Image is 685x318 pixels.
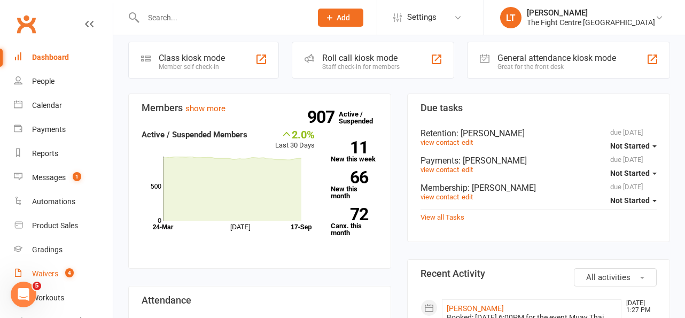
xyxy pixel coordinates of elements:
[159,63,225,71] div: Member self check-in
[14,118,113,142] a: Payments
[275,128,315,151] div: Last 30 Days
[32,269,58,278] div: Waivers
[140,10,304,25] input: Search...
[32,101,62,110] div: Calendar
[14,238,113,262] a: Gradings
[462,193,473,201] a: edit
[142,130,247,139] strong: Active / Suspended Members
[14,142,113,166] a: Reports
[331,141,378,162] a: 11New this week
[142,295,378,306] h3: Attendance
[33,282,41,290] span: 5
[318,9,363,27] button: Add
[497,63,616,71] div: Great for the front desk
[32,77,55,86] div: People
[142,103,378,113] h3: Members
[13,11,40,37] a: Clubworx
[610,191,657,210] button: Not Started
[421,268,657,279] h3: Recent Activity
[14,69,113,94] a: People
[421,138,459,146] a: view contact
[331,139,368,156] strong: 11
[331,171,378,199] a: 66New this month
[421,166,459,174] a: view contact
[610,164,657,183] button: Not Started
[610,196,650,205] span: Not Started
[14,286,113,310] a: Workouts
[331,169,368,185] strong: 66
[14,166,113,190] a: Messages 1
[497,53,616,63] div: General attendance kiosk mode
[586,273,630,282] span: All activities
[421,128,657,138] div: Retention
[447,304,504,313] a: [PERSON_NAME]
[159,53,225,63] div: Class kiosk mode
[421,193,459,201] a: view contact
[32,293,64,302] div: Workouts
[73,172,81,181] span: 1
[14,214,113,238] a: Product Sales
[331,206,368,222] strong: 72
[407,5,437,29] span: Settings
[421,156,657,166] div: Payments
[14,190,113,214] a: Automations
[610,169,650,177] span: Not Started
[32,197,75,206] div: Automations
[574,268,657,286] button: All activities
[421,103,657,113] h3: Due tasks
[421,213,464,221] a: View all Tasks
[275,128,315,140] div: 2.0%
[322,53,400,63] div: Roll call kiosk mode
[14,45,113,69] a: Dashboard
[500,7,521,28] div: LT
[14,94,113,118] a: Calendar
[32,125,66,134] div: Payments
[468,183,536,193] span: : [PERSON_NAME]
[11,282,36,307] iframe: Intercom live chat
[32,53,69,61] div: Dashboard
[527,8,655,18] div: [PERSON_NAME]
[456,128,525,138] span: : [PERSON_NAME]
[462,138,473,146] a: edit
[32,221,78,230] div: Product Sales
[32,173,66,182] div: Messages
[307,109,339,125] strong: 907
[322,63,400,71] div: Staff check-in for members
[610,142,650,150] span: Not Started
[32,149,58,158] div: Reports
[462,166,473,174] a: edit
[14,262,113,286] a: Waivers 4
[339,103,386,133] a: 907Active / Suspended
[527,18,655,27] div: The Fight Centre [GEOGRAPHIC_DATA]
[610,136,657,156] button: Not Started
[621,300,656,314] time: [DATE] 1:27 PM
[331,208,378,236] a: 72Canx. this month
[337,13,350,22] span: Add
[32,245,63,254] div: Gradings
[421,183,657,193] div: Membership
[458,156,527,166] span: : [PERSON_NAME]
[65,268,74,277] span: 4
[185,104,225,113] a: show more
